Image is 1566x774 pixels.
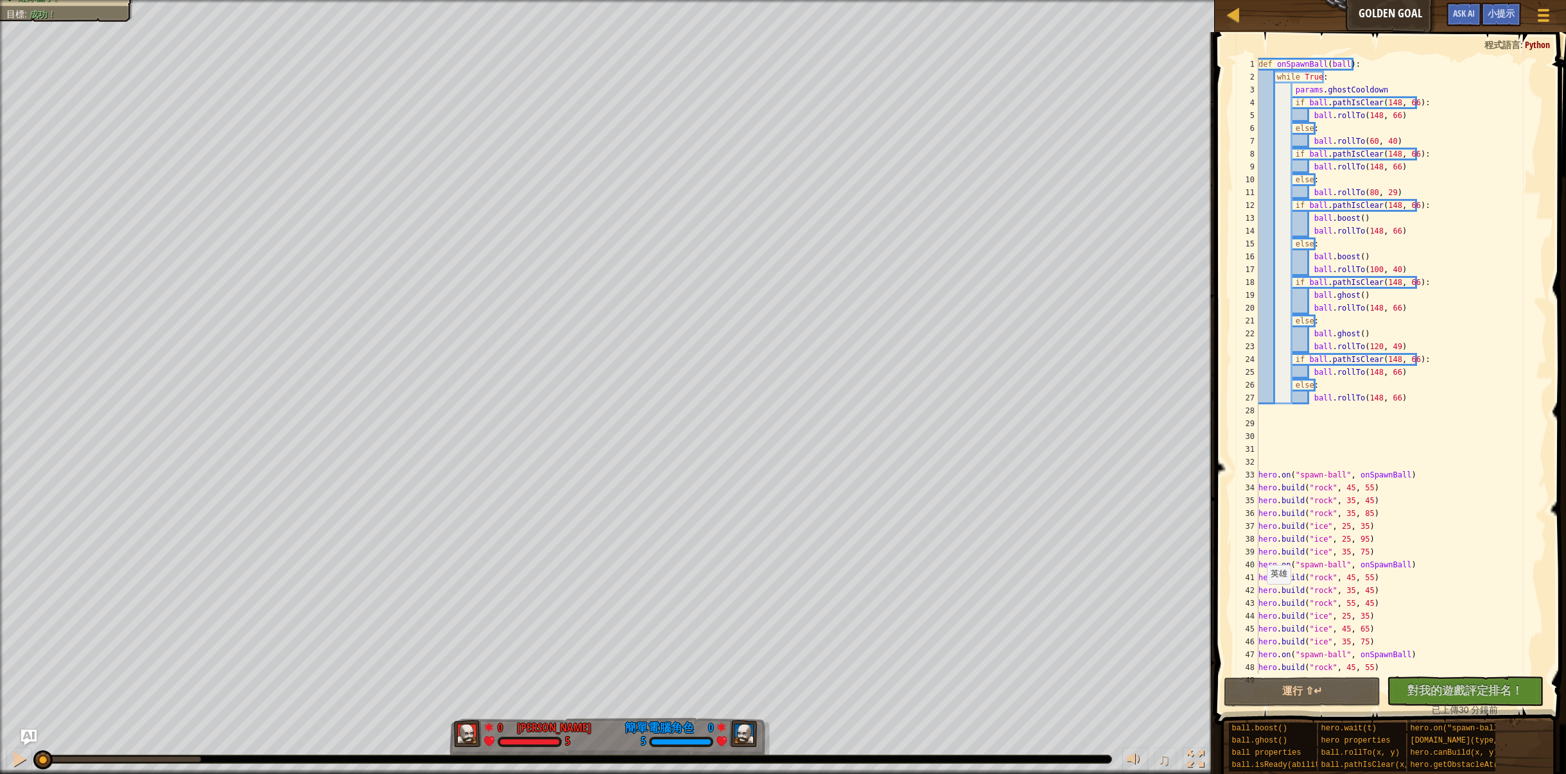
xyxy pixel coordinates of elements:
span: Ask AI [1453,7,1475,19]
div: 35 [1233,494,1258,507]
button: 對我的遊戲評定排名！ [1387,676,1544,706]
div: 46 [1233,635,1258,648]
div: 7 [1233,135,1258,148]
img: thang_avatar_frame.png [454,720,482,747]
div: 10 [1233,173,1258,186]
div: 34 [1233,481,1258,494]
div: 28 [1233,404,1258,417]
div: 42 [1233,584,1258,597]
span: 目標 [6,9,24,19]
div: 15 [1233,237,1258,250]
span: 已上傳 [1432,705,1459,715]
span: hero.canBuild(x, y) [1411,748,1499,757]
div: 18 [1233,276,1258,289]
button: ♫ [1154,748,1176,774]
div: 47 [1233,648,1258,661]
span: Python [1525,39,1550,51]
div: 23 [1233,340,1258,353]
div: 20 [1233,302,1258,314]
span: hero.wait(t) [1321,724,1377,733]
div: 43 [1233,597,1258,610]
div: 37 [1233,520,1258,533]
div: 44 [1233,610,1258,623]
div: 30 分鐘前 [1393,703,1537,716]
span: hero properties [1321,736,1391,745]
div: 12 [1233,199,1258,212]
span: ball.rollTo(x, y) [1321,748,1400,757]
div: 4 [1233,96,1258,109]
div: 0 [498,719,510,731]
div: 31 [1233,443,1258,456]
span: ♫ [1157,750,1170,769]
span: 對我的遊戲評定排名！ [1407,682,1523,698]
div: 13 [1233,212,1258,225]
div: 30 [1233,430,1258,443]
span: 成功！ [30,9,57,19]
span: hero.getObstacleAt(x, y) [1411,761,1522,770]
div: 39 [1233,546,1258,558]
div: 32 [1233,456,1258,469]
button: 運行 ⇧↵ [1224,677,1380,707]
div: 26 [1233,379,1258,391]
div: 8 [1233,148,1258,160]
span: ball.pathIsClear(x, y) [1321,761,1423,770]
span: : [1520,39,1525,51]
div: 9 [1233,160,1258,173]
code: 英雄 [1271,569,1287,579]
div: 22 [1233,327,1258,340]
div: 41 [1233,571,1258,584]
div: 17 [1233,263,1258,276]
span: ball properties [1232,748,1301,757]
span: ball.isReady(ability) [1232,761,1329,770]
span: hero.on("spawn-ball", f) [1411,724,1522,733]
button: Ask AI [1447,3,1481,26]
div: 29 [1233,417,1258,430]
div: 27 [1233,391,1258,404]
div: [PERSON_NAME] [517,719,591,736]
span: : [24,9,30,19]
button: Ask AI [21,730,37,745]
div: 21 [1233,314,1258,327]
div: 14 [1233,225,1258,237]
div: 33 [1233,469,1258,481]
div: 3 [1233,83,1258,96]
div: 5 [565,736,570,748]
img: thang_avatar_frame.png [729,720,758,747]
span: ball.ghost() [1232,736,1287,745]
button: 調整音量 [1122,748,1148,774]
span: [DOMAIN_NAME](type, x, y) [1411,736,1526,745]
div: 19 [1233,289,1258,302]
div: 16 [1233,250,1258,263]
div: 40 [1233,558,1258,571]
div: 24 [1233,353,1258,366]
div: 49 [1233,674,1258,687]
div: 25 [1233,366,1258,379]
button: Ctrl + P: Pause [6,748,32,774]
button: 顯示遊戲選單 [1527,3,1560,33]
span: ball.boost() [1232,724,1287,733]
div: 1 [1233,58,1258,71]
button: 切換全螢幕 [1183,748,1208,774]
div: 簡單電腦角色 [625,719,694,736]
span: 小提示 [1488,7,1515,19]
div: 5 [641,736,646,748]
div: 48 [1233,661,1258,674]
div: 5 [1233,109,1258,122]
span: 程式語言 [1484,39,1520,51]
div: 2 [1233,71,1258,83]
div: 6 [1233,122,1258,135]
div: 38 [1233,533,1258,546]
div: 45 [1233,623,1258,635]
div: 0 [700,719,713,731]
div: 11 [1233,186,1258,199]
div: 36 [1233,507,1258,520]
